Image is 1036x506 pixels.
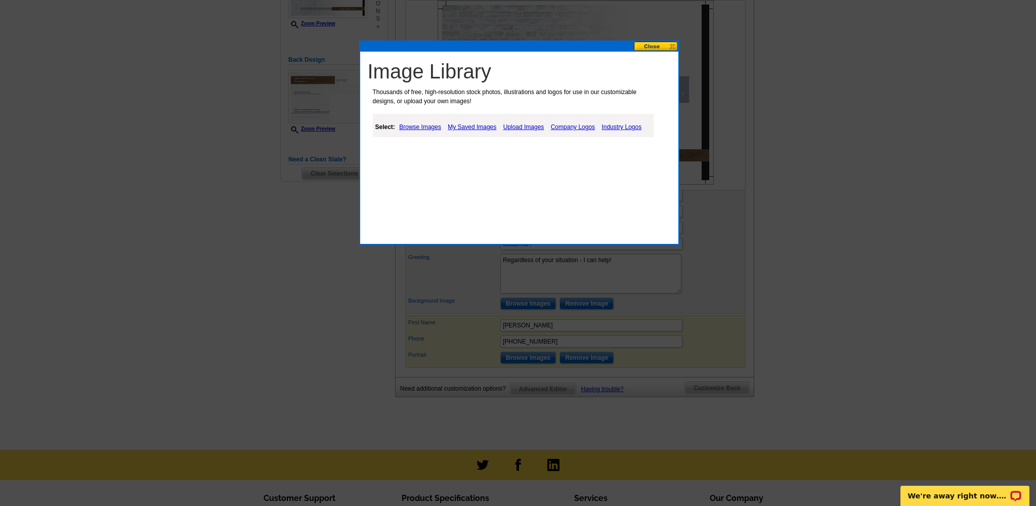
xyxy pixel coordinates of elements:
a: My Saved Images [445,121,499,133]
p: Thousands of free, high-resolution stock photos, illustrations and logos for use in our customiza... [368,88,657,106]
a: Industry Logos [599,121,644,133]
a: Browse Images [397,121,444,133]
strong: Select: [375,123,395,131]
h1: Image Library [368,59,676,83]
iframe: LiveChat chat widget [894,474,1036,506]
a: Company Logos [548,121,597,133]
a: Upload Images [501,121,547,133]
